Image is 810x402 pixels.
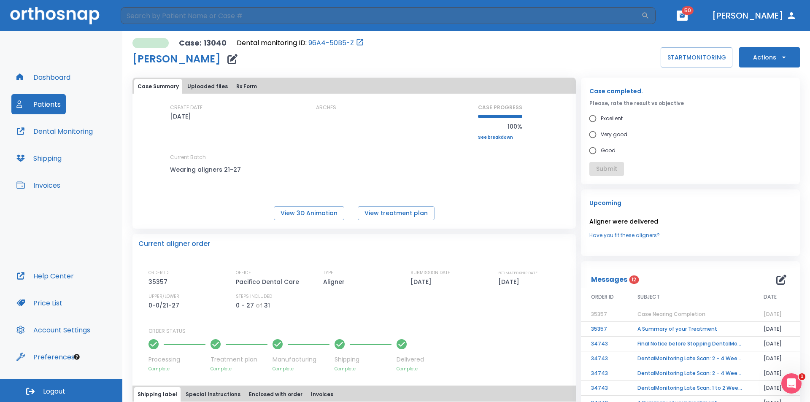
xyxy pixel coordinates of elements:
button: Case Summary [134,79,182,94]
p: Wearing aligners 21-27 [170,165,246,175]
p: 31 [264,300,270,310]
td: [DATE] [753,351,800,366]
td: 34743 [581,351,627,366]
span: Case Nearing Completion [637,310,705,318]
p: Complete [211,366,267,372]
p: CREATE DATE [170,104,202,111]
td: DentalMonitoring Late Scan: 1 to 2 Weeks Notification [627,381,753,396]
button: Invoices [308,387,337,402]
button: Dental Monitoring [11,121,98,141]
p: 0-0/21-27 [148,300,182,310]
a: Have you fit these aligners? [589,232,791,239]
p: Current aligner order [138,239,210,249]
p: Treatment plan [211,355,267,364]
img: Orthosnap [10,7,100,24]
input: Search by Patient Name or Case # [121,7,641,24]
td: [DATE] [753,337,800,351]
p: 0 - 27 [236,300,254,310]
span: Very good [601,130,627,140]
iframe: Intercom live chat [781,373,802,394]
p: Complete [397,366,424,372]
p: Complete [273,366,329,372]
td: Final Notice before Stopping DentalMonitoring [627,337,753,351]
span: ORDER ID [591,293,614,301]
div: Open patient in dental monitoring portal [237,38,364,48]
p: STEPS INCLUDED [236,293,272,300]
span: Good [601,146,616,156]
button: Price List [11,293,67,313]
h1: [PERSON_NAME] [132,54,221,64]
p: ARCHES [316,104,336,111]
p: 100% [478,121,522,132]
td: 34743 [581,381,627,396]
button: View 3D Animation [274,206,344,220]
p: Messages [591,275,627,285]
td: [DATE] [753,381,800,396]
a: Patients [11,94,66,114]
td: 34743 [581,337,627,351]
p: ORDER ID [148,269,168,277]
span: Excellent [601,113,623,124]
td: DentalMonitoring Late Scan: 2 - 4 Weeks Notification [627,351,753,366]
button: Shipping label [134,387,181,402]
p: 35357 [148,277,170,287]
div: tabs [134,79,574,94]
button: Uploaded files [184,79,231,94]
td: [DATE] [753,366,800,381]
p: SUBMISSION DATE [410,269,450,277]
div: Tooltip anchor [73,353,81,361]
p: Processing [148,355,205,364]
button: Preferences [11,347,80,367]
p: OFFICE [236,269,251,277]
p: TYPE [323,269,333,277]
p: ORDER STATUS [148,327,570,335]
p: Complete [148,366,205,372]
p: Upcoming [589,198,791,208]
span: 1 [799,373,805,380]
button: Help Center [11,266,79,286]
p: Aligner were delivered [589,216,791,227]
p: Delivered [397,355,424,364]
p: UPPER/LOWER [148,293,179,300]
span: 35357 [591,310,607,318]
p: [DATE] [498,277,522,287]
p: CASE PROGRESS [478,104,522,111]
button: STARTMONITORING [661,47,732,67]
a: See breakdown [478,135,522,140]
button: Invoices [11,175,65,195]
td: DentalMonitoring Late Scan: 2 - 4 Weeks Notification [627,366,753,381]
button: [PERSON_NAME] [709,8,800,23]
a: 96A4-50B5-Z [308,38,354,48]
p: [DATE] [170,111,191,121]
p: ESTIMATED SHIP DATE [498,269,537,277]
p: Case completed. [589,86,791,96]
p: Pacifico Dental Care [236,277,302,287]
button: Rx Form [233,79,260,94]
span: Logout [43,387,65,396]
button: Actions [739,47,800,67]
p: Complete [335,366,391,372]
p: Dental monitoring ID: [237,38,307,48]
span: [DATE] [764,310,782,318]
p: Manufacturing [273,355,329,364]
button: Dashboard [11,67,76,87]
td: A Summary of your Treatment [627,322,753,337]
td: 35357 [581,322,627,337]
p: [DATE] [410,277,435,287]
button: Shipping [11,148,67,168]
button: Account Settings [11,320,95,340]
button: View treatment plan [358,206,435,220]
p: Case: 13040 [179,38,227,48]
p: Shipping [335,355,391,364]
p: Current Batch [170,154,246,161]
span: 12 [629,275,639,284]
button: Enclosed with order [246,387,306,402]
